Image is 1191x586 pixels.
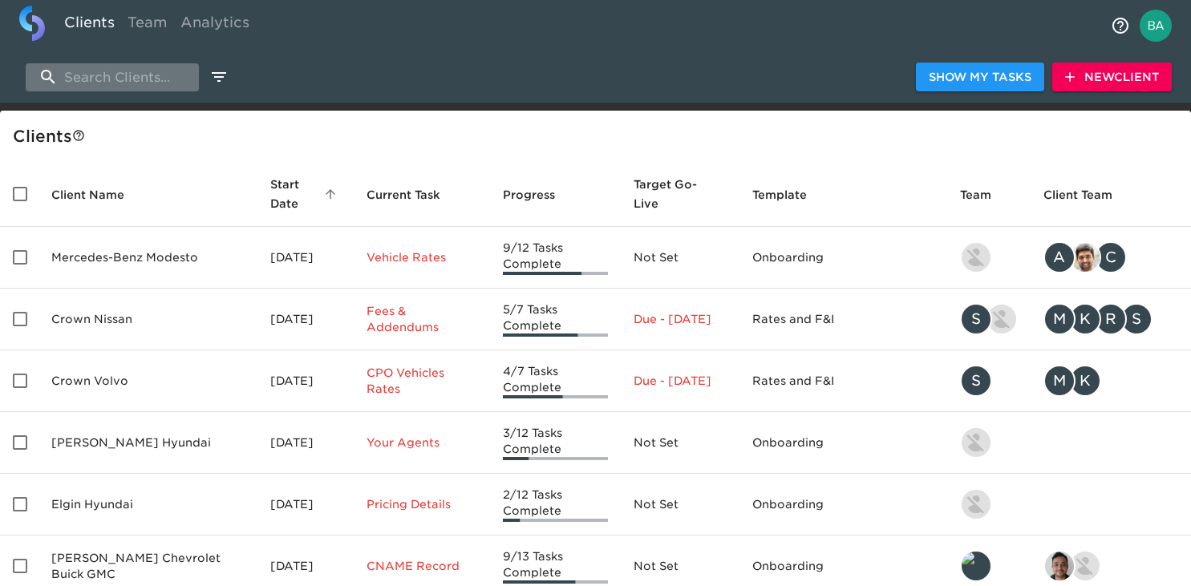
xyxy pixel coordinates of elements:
div: Client s [13,123,1185,149]
td: Not Set [621,227,739,289]
div: C [1095,241,1127,273]
span: Target Go-Live [634,175,726,213]
td: [DATE] [257,227,354,289]
p: Pricing Details [367,496,476,512]
img: sai@simplemnt.com [1045,552,1074,580]
button: NewClient [1052,63,1172,92]
img: kevin.lo@roadster.com [962,428,990,457]
td: [DATE] [257,412,354,474]
p: Vehicle Rates [367,249,476,265]
span: Calculated based on the start date and the duration of all Tasks contained in this Hub. [634,175,705,213]
div: M [1043,365,1076,397]
img: kevin.lo@roadster.com [962,243,990,272]
td: Elgin Hyundai [38,474,257,535]
div: mcooley@crowncars.com, kwilson@crowncars.com [1043,365,1178,397]
td: Crown Nissan [38,289,257,350]
span: Team [960,185,1012,204]
td: Not Set [621,412,739,474]
div: A [1043,241,1076,273]
div: K [1069,303,1101,335]
button: notifications [1101,6,1140,45]
td: 5/7 Tasks Complete [490,289,622,350]
img: nikko.foster@roadster.com [1071,552,1100,580]
span: Start Date [270,175,341,213]
div: kevin.lo@roadster.com [960,241,1018,273]
svg: This is a list of all of your clients and clients shared with you [72,129,85,142]
td: [DATE] [257,289,354,350]
td: Not Set [621,474,739,535]
span: New Client [1065,67,1159,87]
div: savannah@roadster.com [960,365,1018,397]
p: Due - [DATE] [634,373,726,389]
div: K [1069,365,1101,397]
input: search [26,63,199,91]
span: Client Name [51,185,145,204]
td: [PERSON_NAME] Hyundai [38,412,257,474]
div: angelique.nurse@roadster.com, sandeep@simplemnt.com, clayton.mandel@roadster.com [1043,241,1178,273]
span: Show My Tasks [929,67,1031,87]
p: Your Agents [367,434,476,451]
p: Due - [DATE] [634,311,726,327]
div: mcooley@crowncars.com, kwilson@crowncars.com, rrobins@crowncars.com, sparent@crowncars.com [1043,303,1178,335]
span: Client Team [1043,185,1133,204]
p: Fees & Addendums [367,303,476,335]
span: This is the next Task in this Hub that should be completed [367,185,440,204]
td: Rates and F&I [739,289,947,350]
td: Onboarding [739,412,947,474]
span: Current Task [367,185,461,204]
div: leland@roadster.com [960,550,1018,582]
td: Onboarding [739,474,947,535]
button: Show My Tasks [916,63,1044,92]
a: Team [121,6,174,45]
a: Clients [58,6,121,45]
img: austin@roadster.com [987,305,1016,333]
td: 4/7 Tasks Complete [490,350,622,412]
td: Onboarding [739,227,947,289]
td: Mercedes-Benz Modesto [38,227,257,289]
img: logo [19,6,45,41]
p: CPO Vehicles Rates [367,365,476,397]
div: kevin.lo@roadster.com [960,488,1018,520]
img: leland@roadster.com [962,552,990,580]
div: R [1095,303,1127,335]
div: savannah@roadster.com, austin@roadster.com [960,303,1018,335]
p: CNAME Record [367,558,476,574]
span: Progress [503,185,576,204]
img: kevin.lo@roadster.com [962,490,990,519]
a: Analytics [174,6,256,45]
td: Crown Volvo [38,350,257,412]
td: 2/12 Tasks Complete [490,474,622,535]
td: [DATE] [257,350,354,412]
button: edit [205,63,233,91]
div: M [1043,303,1076,335]
td: 3/12 Tasks Complete [490,412,622,474]
img: Profile [1140,10,1172,42]
td: [DATE] [257,474,354,535]
div: sai@simplemnt.com, nikko.foster@roadster.com [1043,550,1178,582]
img: sandeep@simplemnt.com [1071,243,1100,272]
td: 9/12 Tasks Complete [490,227,622,289]
td: Rates and F&I [739,350,947,412]
div: S [960,303,992,335]
div: kevin.lo@roadster.com [960,426,1018,459]
div: S [1120,303,1153,335]
div: S [960,365,992,397]
span: Template [752,185,828,204]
